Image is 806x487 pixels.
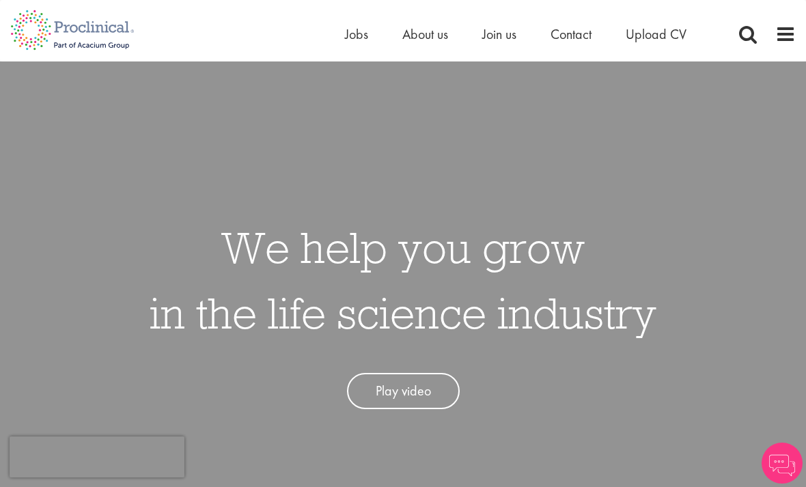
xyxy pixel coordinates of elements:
[150,214,656,346] h1: We help you grow in the life science industry
[626,25,686,43] a: Upload CV
[762,443,803,484] img: Chatbot
[551,25,592,43] a: Contact
[345,25,368,43] a: Jobs
[402,25,448,43] a: About us
[347,373,460,409] a: Play video
[482,25,516,43] a: Join us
